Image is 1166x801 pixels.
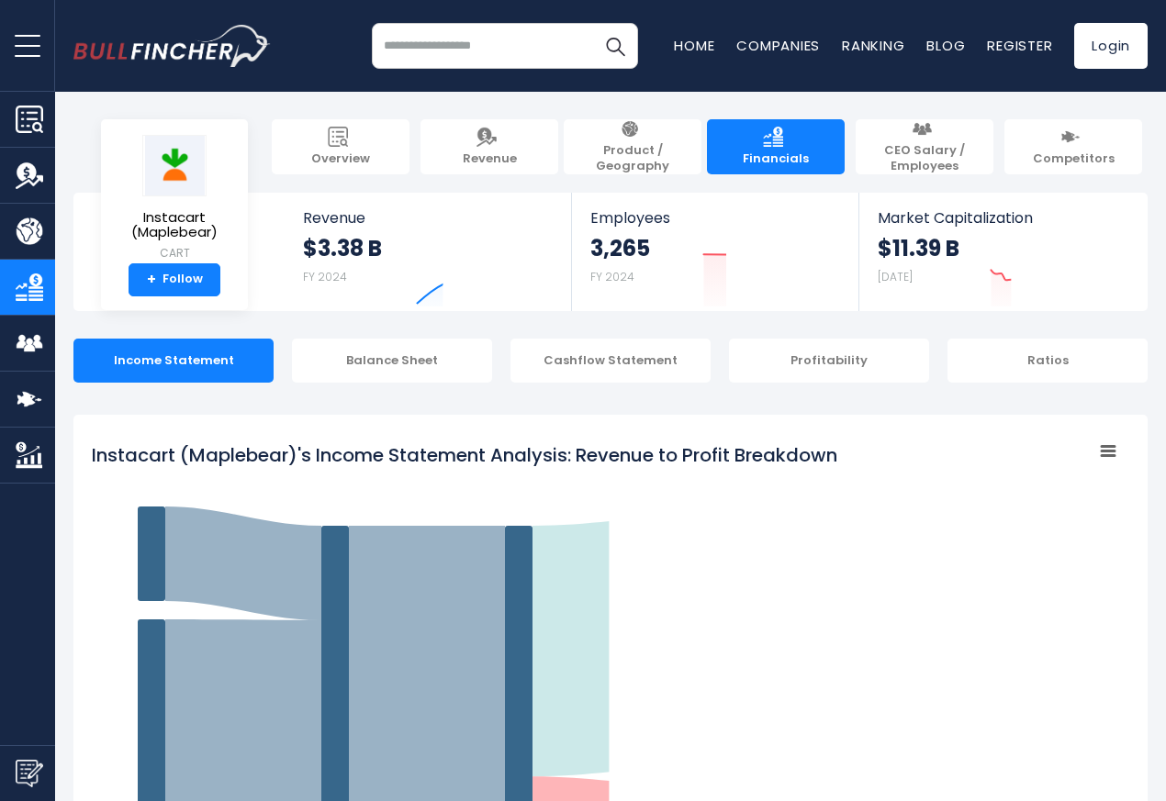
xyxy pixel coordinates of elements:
[878,269,913,284] small: [DATE]
[463,151,517,167] span: Revenue
[564,119,701,174] a: Product / Geography
[292,339,492,383] div: Balance Sheet
[115,134,234,263] a: Instacart (Maplebear) CART
[674,36,714,55] a: Home
[73,25,271,67] a: Go to homepage
[947,339,1148,383] div: Ratios
[926,36,965,55] a: Blog
[736,36,820,55] a: Companies
[303,269,347,284] small: FY 2024
[92,442,837,468] tspan: Instacart (Maplebear)'s Income Statement Analysis: Revenue to Profit Breakdown
[285,193,572,311] a: Revenue $3.38 B FY 2024
[1074,23,1148,69] a: Login
[272,119,409,174] a: Overview
[311,151,370,167] span: Overview
[1033,151,1115,167] span: Competitors
[856,119,993,174] a: CEO Salary / Employees
[987,36,1052,55] a: Register
[865,143,984,174] span: CEO Salary / Employees
[859,193,1146,311] a: Market Capitalization $11.39 B [DATE]
[116,210,233,240] span: Instacart (Maplebear)
[303,234,382,262] strong: $3.38 B
[842,36,904,55] a: Ranking
[73,339,274,383] div: Income Statement
[129,263,220,296] a: +Follow
[743,151,809,167] span: Financials
[878,234,959,262] strong: $11.39 B
[303,209,554,227] span: Revenue
[590,209,839,227] span: Employees
[420,119,558,174] a: Revenue
[729,339,929,383] div: Profitability
[510,339,711,383] div: Cashflow Statement
[147,272,156,288] strong: +
[590,234,650,262] strong: 3,265
[1004,119,1142,174] a: Competitors
[573,143,692,174] span: Product / Geography
[707,119,845,174] a: Financials
[73,25,271,67] img: bullfincher logo
[590,269,634,284] small: FY 2024
[592,23,638,69] button: Search
[572,193,858,311] a: Employees 3,265 FY 2024
[116,245,233,261] small: CART
[878,209,1127,227] span: Market Capitalization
